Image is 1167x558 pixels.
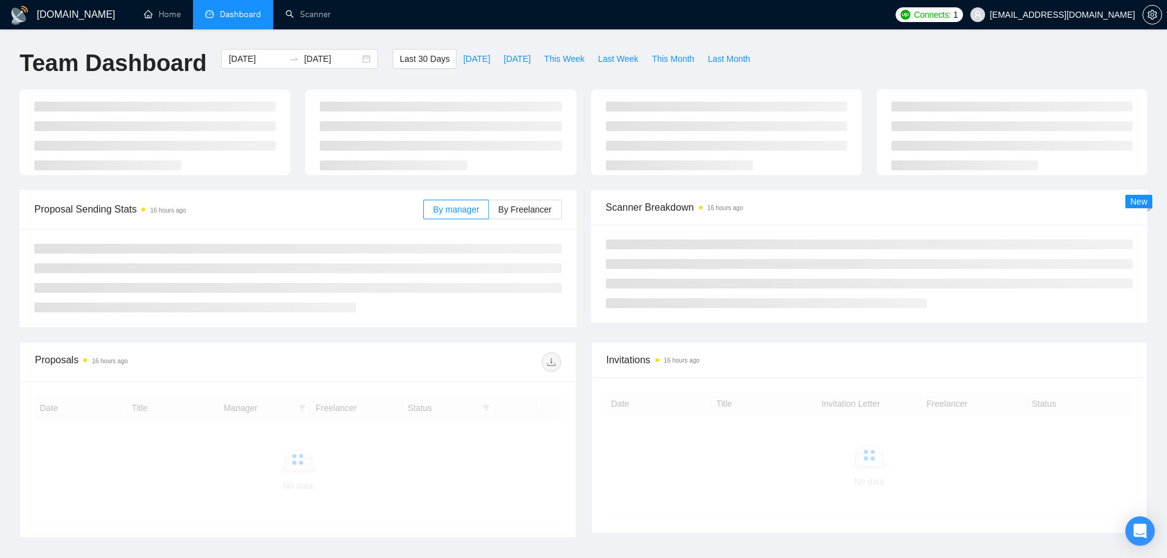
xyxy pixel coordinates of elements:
button: setting [1142,5,1162,25]
div: Proposals [35,352,298,372]
span: Invitations [606,352,1133,368]
span: user [973,10,982,19]
img: upwork-logo.png [901,10,910,20]
a: searchScanner [285,9,331,20]
span: Scanner Breakdown [606,200,1133,215]
input: Start date [228,52,284,66]
button: Last Week [591,49,645,69]
span: New [1130,197,1147,206]
span: Proposal Sending Stats [34,202,423,217]
span: to [289,54,299,64]
button: This Month [645,49,701,69]
span: This Week [544,52,584,66]
img: logo [10,6,29,25]
span: setting [1143,10,1161,20]
button: This Week [537,49,591,69]
input: End date [304,52,360,66]
time: 16 hours ago [664,357,700,364]
div: Open Intercom Messenger [1125,516,1155,546]
span: [DATE] [504,52,531,66]
span: This Month [652,52,694,66]
span: [DATE] [463,52,490,66]
span: Last 30 Days [399,52,450,66]
time: 16 hours ago [92,358,127,364]
span: By manager [433,205,479,214]
span: swap-right [289,54,299,64]
span: 1 [953,8,958,21]
button: [DATE] [456,49,497,69]
span: By Freelancer [498,205,551,214]
button: Last Month [701,49,757,69]
button: Last 30 Days [393,49,456,69]
h1: Team Dashboard [20,49,206,78]
button: [DATE] [497,49,537,69]
time: 16 hours ago [150,207,186,214]
span: Connects: [914,8,951,21]
span: Last Week [598,52,638,66]
span: dashboard [205,10,214,18]
span: Last Month [708,52,750,66]
time: 16 hours ago [708,205,743,211]
a: setting [1142,10,1162,20]
a: homeHome [144,9,181,20]
span: Dashboard [220,9,261,20]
